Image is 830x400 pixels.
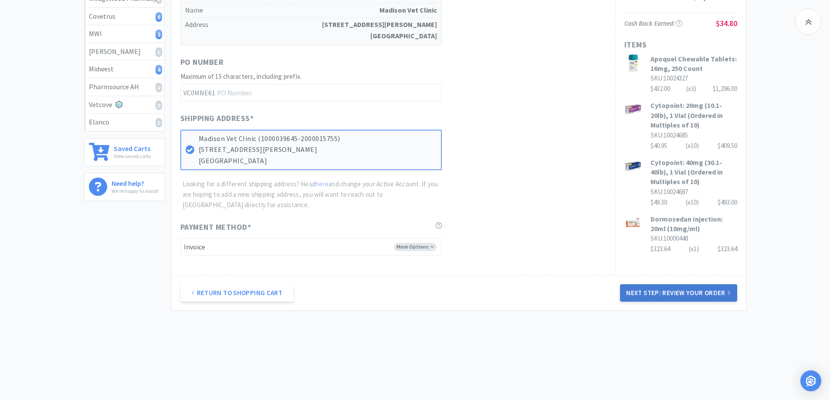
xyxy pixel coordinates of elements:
[156,83,162,92] i: 0
[180,84,442,101] input: PO Number
[89,11,160,22] div: Covetrus
[315,180,329,188] a: here
[85,25,164,43] a: MWI3
[180,72,302,81] span: Maximum of 15 characters, including prefix.
[624,54,642,71] img: fc146469712d45738f4d6797b6cd308c_598477.png
[156,65,162,74] i: 4
[114,152,151,160] p: View saved carts
[686,141,699,151] div: (x 10 )
[713,84,737,94] div: $1,296.00
[624,19,682,27] span: Cash Back Earned :
[84,138,165,166] a: Saved CartsView saved carts
[650,234,688,242] span: SKU: 10000448
[199,133,437,145] p: Madison Vet Clinic (1000039645-2000015755)
[185,3,437,18] h5: Name
[686,84,696,94] div: (x 3 )
[85,96,164,114] a: Vetcove0
[85,78,164,96] a: Pharmsource AH0
[89,46,160,57] div: [PERSON_NAME]
[650,131,688,139] span: SKU: 10024685
[689,244,699,254] div: (x 1 )
[114,143,151,152] h6: Saved Carts
[650,141,737,151] div: $40.95
[624,39,737,51] h1: Items
[624,101,642,118] img: 39cef90203794d518db4e981ce7afd39_524968.jpeg
[650,188,688,196] span: SKU: 10024687
[112,178,159,187] h6: Need help?
[89,81,160,93] div: Pharmsource AH
[183,179,442,210] p: Looking for a different shipping address? Head and change your Active Account. If you are hoping ...
[199,155,437,167] p: [GEOGRAPHIC_DATA]
[686,197,699,208] div: (x 10 )
[156,12,162,22] i: 6
[716,18,737,28] span: $34.80
[624,214,642,232] img: 5a2e40c6056b4cd882eeba14576c73a6_295465.png
[85,8,164,26] a: Covetrus6
[156,101,162,110] i: 0
[624,158,642,175] img: d68059bb95f34f6ca8f79a017dff92f3_527055.jpeg
[650,74,688,82] span: SKU: 10024327
[322,19,437,41] strong: [STREET_ADDRESS][PERSON_NAME] [GEOGRAPHIC_DATA]
[650,244,737,254] div: $323.64
[89,64,160,75] div: Midwest
[85,114,164,131] a: Elanco0
[718,244,737,254] div: $323.64
[199,144,437,155] p: [STREET_ADDRESS][PERSON_NAME]
[650,84,737,94] div: $432.00
[156,47,162,57] i: 0
[620,284,737,302] button: Next Step: Review Your Order
[180,112,254,125] span: Shipping Address *
[180,84,217,101] span: VC0MNE61
[185,18,437,43] h5: Address
[89,117,160,128] div: Elanco
[180,221,251,234] span: Payment Method *
[85,43,164,61] a: [PERSON_NAME]0
[89,28,160,40] div: MWI
[379,5,437,16] strong: Madison Vet Clinic
[718,197,737,208] div: $493.00
[650,214,737,234] h3: Dormosedan Injection: 20ml (10mg/ml)
[89,99,160,111] div: Vetcove
[718,141,737,151] div: $409.50
[800,370,821,391] div: Open Intercom Messenger
[180,56,224,69] span: PO Number
[85,61,164,78] a: Midwest4
[180,284,294,302] a: Return to Shopping Cart
[112,187,159,195] p: We're happy to assist!
[650,158,737,187] h3: Cytopoint: 40mg (30.1-40lb), 1 Vial (Ordered in Multiples of 10)
[650,101,737,130] h3: Cytopoint: 20mg (10.1-20lb), 1 Vial (Ordered in Multiples of 10)
[650,197,737,208] div: $49.30
[650,54,737,74] h3: Apoquel Chewable Tablets: 16mg, 250 Count
[156,118,162,128] i: 0
[156,30,162,39] i: 3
